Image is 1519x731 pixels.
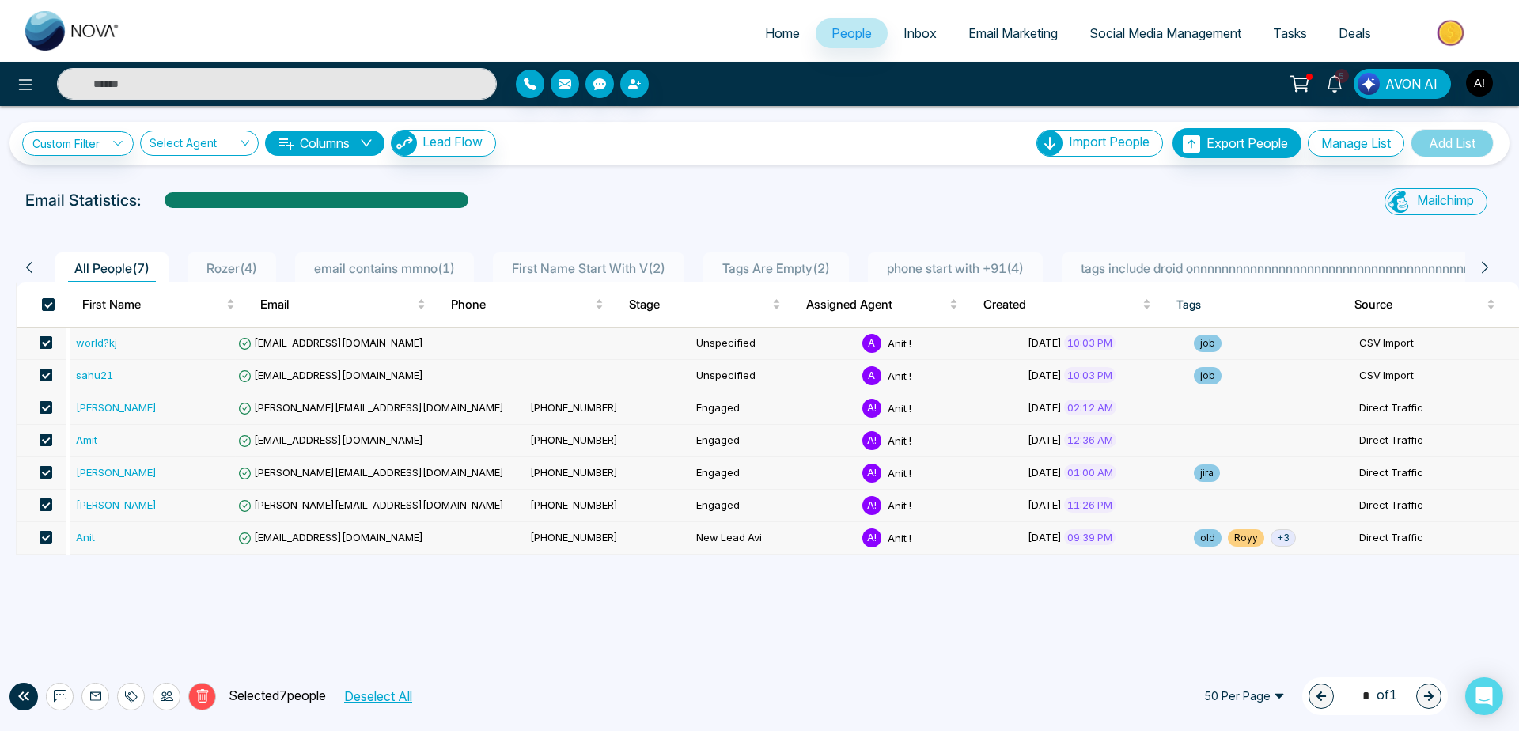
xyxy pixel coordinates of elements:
[76,432,97,448] div: Amit
[888,336,911,349] span: Anit !
[1028,498,1062,511] span: [DATE]
[1028,466,1062,479] span: [DATE]
[1064,529,1116,545] span: 09:39 PM
[76,464,157,480] div: [PERSON_NAME]
[862,464,881,483] span: A !
[530,498,618,511] span: [PHONE_NUMBER]
[862,496,881,515] span: A !
[1466,70,1493,97] img: User Avatar
[1028,531,1062,544] span: [DATE]
[888,498,911,511] span: Anit !
[1193,684,1296,709] span: 50 Per Page
[1465,677,1503,715] div: Open Intercom Messenger
[888,434,911,446] span: Anit !
[238,498,504,511] span: [PERSON_NAME][EMAIL_ADDRESS][DOMAIN_NAME]
[530,531,618,544] span: [PHONE_NUMBER]
[690,328,856,360] td: Unspecified
[422,134,483,150] span: Lead Flow
[888,531,911,544] span: Anit !
[451,295,591,314] span: Phone
[22,131,134,156] a: Custom Filter
[1194,464,1220,482] span: jira
[76,367,113,383] div: sahu21
[862,334,881,353] span: A
[716,260,836,276] span: Tags Are Empty ( 2 )
[360,137,373,150] span: down
[70,282,247,327] th: First Name
[308,260,461,276] span: email contains mmno ( 1 )
[953,18,1074,48] a: Email Marketing
[1353,360,1519,392] td: CSV Import
[1206,135,1288,151] span: Export People
[806,295,946,314] span: Assigned Agent
[1339,25,1371,41] span: Deals
[238,466,504,479] span: [PERSON_NAME][EMAIL_ADDRESS][DOMAIN_NAME]
[1089,25,1241,41] span: Social Media Management
[68,260,156,276] span: All People ( 7 )
[862,366,881,385] span: A
[76,497,157,513] div: [PERSON_NAME]
[338,686,417,706] button: Deselect All
[438,282,616,327] th: Phone
[1353,490,1519,522] td: Direct Traffic
[968,25,1058,41] span: Email Marketing
[1353,457,1519,490] td: Direct Traffic
[1308,130,1404,157] button: Manage List
[971,282,1164,327] th: Created
[391,130,496,157] button: Lead Flow
[1064,464,1116,480] span: 01:00 AM
[238,369,423,381] span: [EMAIL_ADDRESS][DOMAIN_NAME]
[1064,335,1116,350] span: 10:03 PM
[530,466,618,479] span: [PHONE_NUMBER]
[1354,295,1483,314] span: Source
[1074,18,1257,48] a: Social Media Management
[1273,25,1307,41] span: Tasks
[765,25,800,41] span: Home
[1342,282,1519,327] th: Source
[76,400,157,415] div: [PERSON_NAME]
[1271,529,1296,547] span: + 3
[1228,529,1264,547] span: Royy
[384,130,496,157] a: Lead FlowLead Flow
[1064,367,1116,383] span: 10:03 PM
[1028,369,1062,381] span: [DATE]
[1064,432,1116,448] span: 12:36 AM
[690,425,856,457] td: Engaged
[862,399,881,418] span: A !
[888,18,953,48] a: Inbox
[1353,522,1519,555] td: Direct Traffic
[1354,69,1451,99] button: AVON AI
[248,282,439,327] th: Email
[238,531,423,544] span: [EMAIL_ADDRESS][DOMAIN_NAME]
[238,434,423,446] span: [EMAIL_ADDRESS][DOMAIN_NAME]
[25,188,141,212] p: Email Statistics:
[862,528,881,547] span: A !
[1353,392,1519,425] td: Direct Traffic
[903,25,937,41] span: Inbox
[1164,282,1341,327] th: Tags
[1335,69,1349,83] span: 5
[690,522,856,555] td: New Lead Avi
[530,434,618,446] span: [PHONE_NUMBER]
[1172,128,1301,158] button: Export People
[216,686,326,706] p: Selected 7 people
[238,401,504,414] span: [PERSON_NAME][EMAIL_ADDRESS][DOMAIN_NAME]
[1064,400,1116,415] span: 02:12 AM
[238,336,423,349] span: [EMAIL_ADDRESS][DOMAIN_NAME]
[862,431,881,450] span: A !
[1028,336,1062,349] span: [DATE]
[983,295,1139,314] span: Created
[794,282,971,327] th: Assigned Agent
[690,490,856,522] td: Engaged
[888,466,911,479] span: Anit !
[1353,328,1519,360] td: CSV Import
[1028,401,1062,414] span: [DATE]
[82,295,222,314] span: First Name
[25,11,120,51] img: Nova CRM Logo
[1069,134,1150,150] span: Import People
[1194,529,1222,547] span: old
[265,131,384,156] button: Columnsdown
[530,401,618,414] span: [PHONE_NUMBER]
[690,457,856,490] td: Engaged
[1257,18,1323,48] a: Tasks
